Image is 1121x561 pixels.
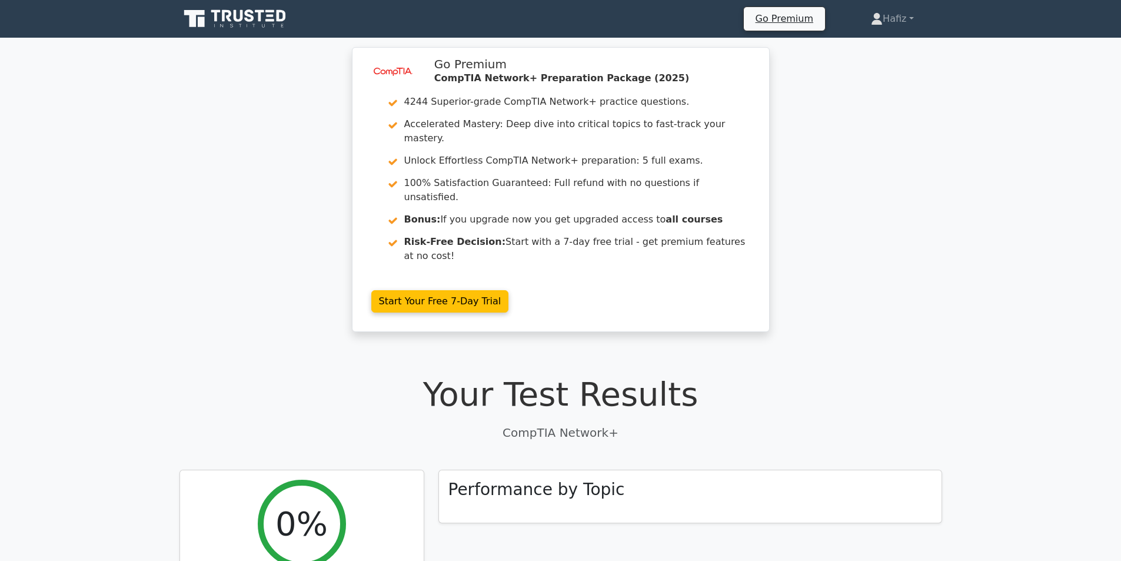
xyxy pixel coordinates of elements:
[448,480,625,500] h3: Performance by Topic
[843,7,942,31] a: Hafiz
[179,424,942,442] p: CompTIA Network+
[749,11,820,26] a: Go Premium
[371,290,509,313] a: Start Your Free 7-Day Trial
[275,504,328,543] h2: 0%
[179,374,942,414] h1: Your Test Results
